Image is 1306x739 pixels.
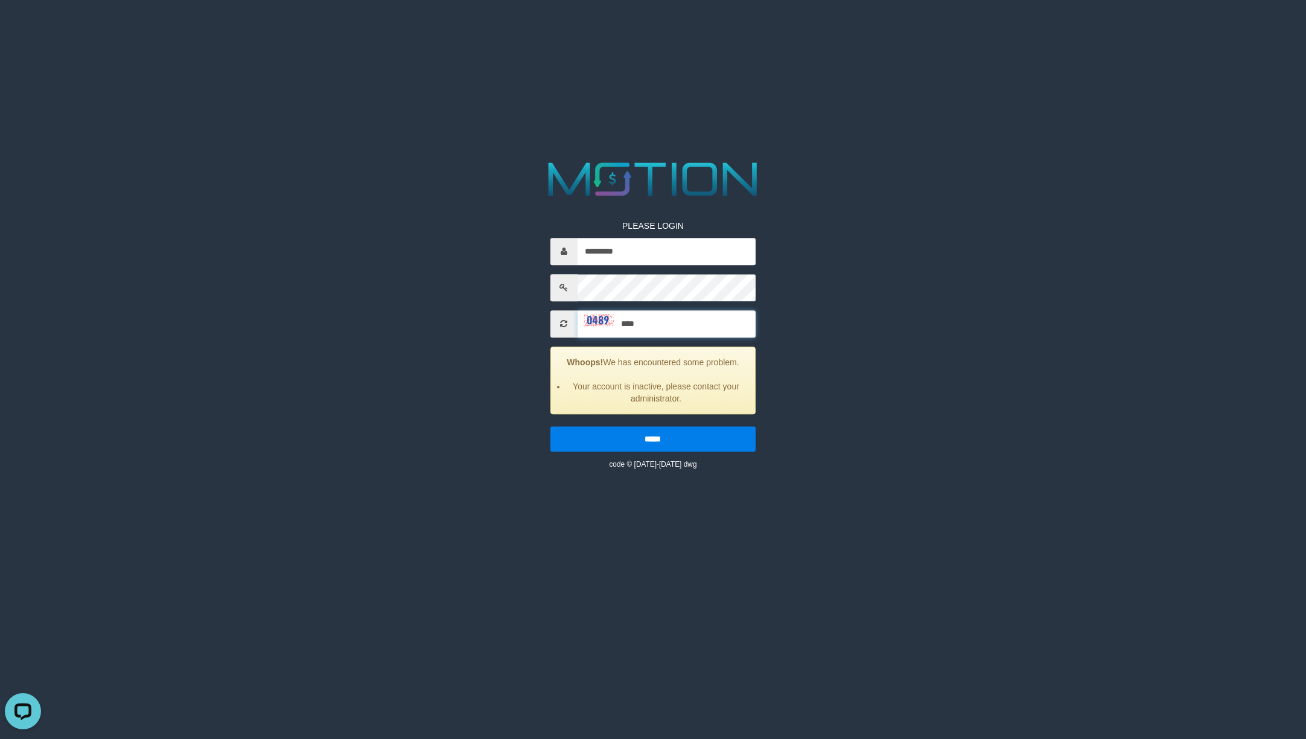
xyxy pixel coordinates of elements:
img: captcha [584,314,614,326]
button: Open LiveChat chat widget [5,5,41,41]
small: code © [DATE]-[DATE] dwg [609,460,696,469]
li: Your account is inactive, please contact your administrator. [566,380,747,405]
strong: Whoops! [567,357,603,367]
div: We has encountered some problem. [550,347,756,414]
p: PLEASE LOGIN [550,220,756,232]
img: MOTION_logo.png [539,156,768,202]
